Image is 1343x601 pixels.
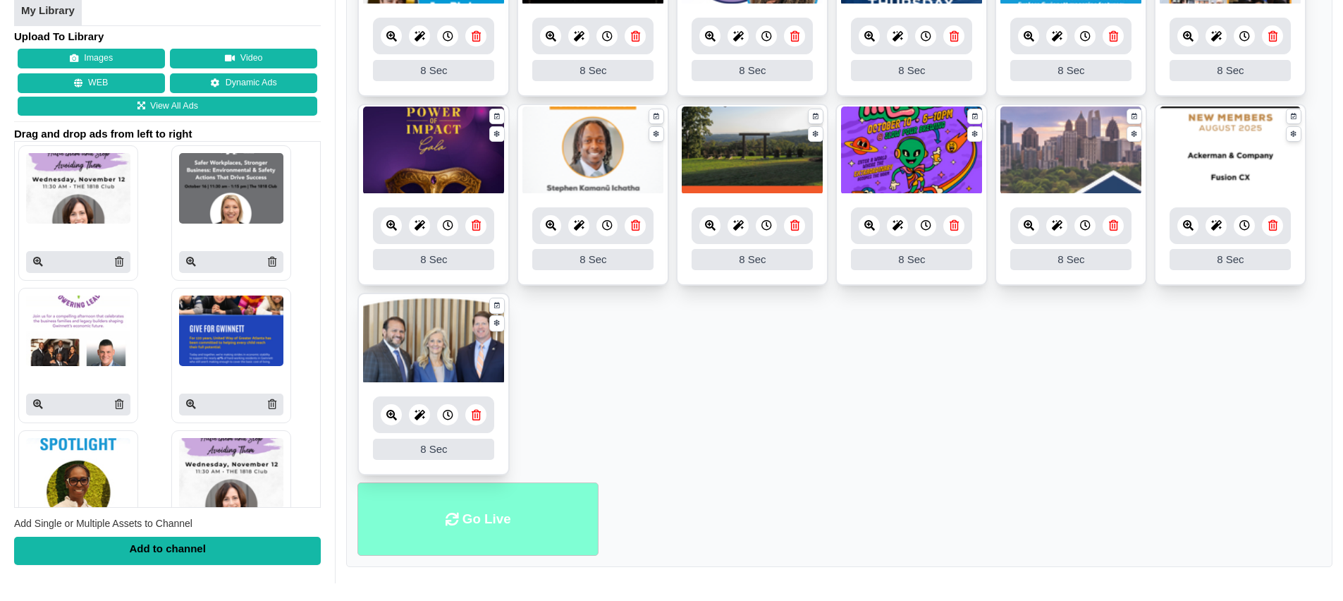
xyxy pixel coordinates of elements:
[851,60,972,81] div: 8 Sec
[26,296,130,366] img: P250x250 image processing20250923 1793698 1nhp3bk
[179,296,283,366] img: P250x250 image processing20250919 1639111 1n4kxa7
[179,438,283,509] img: P250x250 image processing20250918 1639111 9uv7bt
[532,249,654,270] div: 8 Sec
[1273,533,1343,601] iframe: Chat Widget
[14,127,321,141] span: Drag and drop ads from left to right
[692,60,813,81] div: 8 Sec
[18,97,317,116] a: View All Ads
[1010,249,1132,270] div: 8 Sec
[1010,60,1132,81] div: 8 Sec
[26,153,130,224] img: P250x250 image processing20250926 1793698 vzm747
[1170,60,1291,81] div: 8 Sec
[18,73,165,93] button: WEB
[851,249,972,270] div: 8 Sec
[18,49,165,68] button: Images
[14,518,192,529] span: Add Single or Multiple Assets to Channel
[532,60,654,81] div: 8 Sec
[170,73,317,93] a: Dynamic Ads
[26,438,130,509] img: P250x250 image processing20250919 1639111 pvhb5s
[14,537,321,565] div: Add to channel
[363,296,504,384] img: 4.289 mb
[363,107,504,195] img: 2.226 mb
[373,439,494,460] div: 8 Sec
[682,107,823,195] img: 4.238 mb
[522,107,663,195] img: 3.841 mb
[170,49,317,68] button: Video
[14,30,321,44] h4: Upload To Library
[841,107,982,195] img: 1044.257 kb
[1000,107,1141,195] img: 799.765 kb
[692,249,813,270] div: 8 Sec
[357,482,599,557] li: Go Live
[1170,249,1291,270] div: 8 Sec
[373,60,494,81] div: 8 Sec
[1160,107,1301,195] img: 238.012 kb
[179,153,283,224] img: P250x250 image processing20250926 1793698 27oshh
[373,249,494,270] div: 8 Sec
